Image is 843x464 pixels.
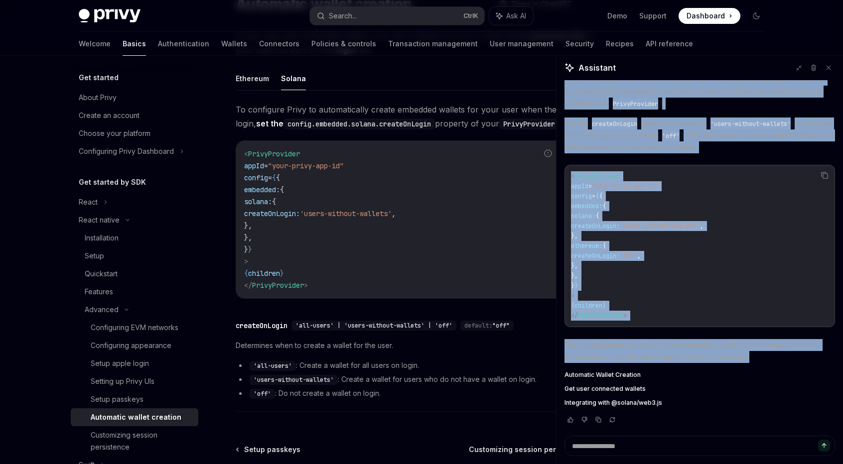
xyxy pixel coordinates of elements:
[571,202,602,210] span: embedded:
[71,89,198,107] a: About Privy
[748,8,764,24] button: Toggle dark mode
[620,252,637,260] span: 'off'
[85,268,118,280] div: Quickstart
[571,222,620,230] span: createOnLogin:
[392,209,396,218] span: ,
[85,304,119,316] div: Advanced
[620,222,700,230] span: 'users-without-wallets'
[71,229,198,247] a: Installation
[250,389,275,399] code: 'off'
[283,118,435,129] code: config.embedded.solana.createOnLogin
[79,9,140,23] img: dark logo
[250,361,296,371] code: 'all-users'
[281,67,306,90] button: Solana
[268,173,272,182] span: =
[687,11,725,21] span: Dashboard
[571,182,588,190] span: appId
[329,10,357,22] div: Search...
[244,161,264,170] span: appId
[71,283,198,301] a: Features
[564,399,835,407] a: Integrating with @solana/web3.js
[818,169,831,182] button: Copy the contents from the code block
[272,173,276,182] span: {
[79,32,111,56] a: Welcome
[564,339,835,363] p: This configuration, as shown on the automatic wallet creation page, gives you direct control over...
[646,32,693,56] a: API reference
[564,371,835,379] a: Automatic Wallet Creation
[236,321,287,331] div: createOnLogin
[710,120,791,128] span: 'users-without-wallets'
[564,74,835,110] p: I understand your frustration. To ensure that only Solana wallets are created for your users and ...
[571,212,595,220] span: solana:
[311,32,376,56] a: Policies & controls
[571,242,602,250] span: ethereum:
[818,440,830,452] button: Send message
[237,445,300,455] a: Setup passkeys
[123,32,146,56] a: Basics
[574,282,578,290] span: }
[85,286,113,298] div: Features
[679,8,740,24] a: Dashboard
[250,375,338,385] code: 'users-without-wallets'
[221,32,247,56] a: Wallets
[571,282,574,290] span: }
[244,197,272,206] span: solana:
[268,161,344,170] span: "your-privy-app-id"
[637,252,641,260] span: ,
[388,32,478,56] a: Transaction management
[79,145,174,157] div: Configuring Privy Dashboard
[71,354,198,372] a: Setup apple login
[606,32,634,56] a: Recipes
[244,245,248,254] span: }
[244,257,248,266] span: >
[71,337,198,354] a: Configuring appearance
[79,110,140,121] div: Create an account
[469,445,594,455] a: Customizing session persistence
[565,32,594,56] a: Security
[248,149,300,158] span: PrivyProvider
[574,302,602,310] span: children
[71,408,198,426] a: Automatic wallet creation
[588,182,592,190] span: =
[571,302,574,310] span: {
[564,385,646,393] span: Get user connected wallets
[236,340,595,351] span: Determines when to create a wallet for the user.
[71,265,198,283] a: Quickstart
[592,192,595,200] span: =
[506,11,526,21] span: Ask AI
[463,12,478,20] span: Ctrl K
[71,107,198,124] a: Create an account
[71,390,198,408] a: Setup passkeys
[244,185,280,194] span: embedded:
[662,132,680,140] span: 'off'
[602,302,606,310] span: }
[158,32,209,56] a: Authentication
[564,117,835,153] p: Set the option for Solana to and ensure the Ethereum option is set to . This will create a Solana...
[295,322,452,330] span: 'all-users' | 'users-without-wallets' | 'off'
[79,72,119,84] h5: Get started
[595,212,599,220] span: {
[602,202,606,210] span: {
[564,385,835,393] a: Get user connected wallets
[71,247,198,265] a: Setup
[578,62,616,74] span: Assistant
[599,192,602,200] span: {
[272,197,276,206] span: {
[236,67,269,90] button: Ethereum
[244,209,300,218] span: createOnLogin:
[91,411,181,423] div: Automatic wallet creation
[79,127,150,139] div: Choose your platform
[592,120,637,128] span: createOnLogin
[244,445,300,455] span: Setup passkeys
[79,92,117,104] div: About Privy
[236,387,595,399] li: : Do not create a wallet on login.
[236,103,595,130] span: To configure Privy to automatically create embedded wallets for your user when they login, proper...
[71,124,198,142] a: Choose your platform
[264,161,268,170] span: =
[85,250,104,262] div: Setup
[71,319,198,337] a: Configuring EVM networks
[244,269,248,278] span: {
[244,173,268,182] span: config
[91,429,192,453] div: Customizing session persistence
[602,242,606,250] span: {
